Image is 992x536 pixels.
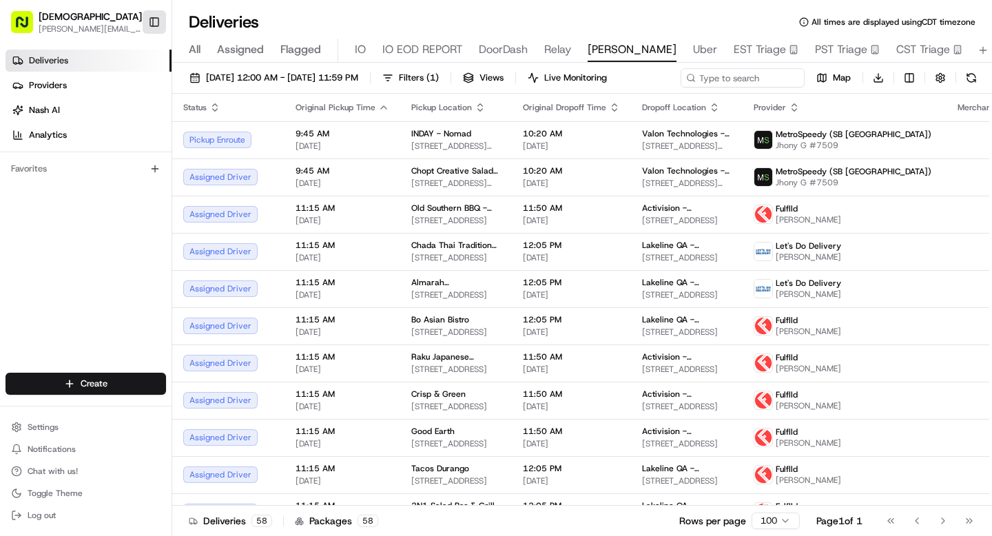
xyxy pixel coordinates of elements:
[47,132,226,145] div: Start new chat
[6,440,166,459] button: Notifications
[776,177,931,188] span: Jhony G #7509
[411,327,501,338] span: [STREET_ADDRESS]
[754,205,772,223] img: profile_Fulflld_OnFleet_Thistle_SF.png
[411,426,455,437] span: Good Earth
[776,352,798,363] span: Fulflld
[411,203,501,214] span: Old Southern BBQ - 44th & [GEOGRAPHIC_DATA]
[642,277,732,288] span: Lakeline QA - Activision - Floor Suite 200
[411,389,466,400] span: Crisp & Green
[411,438,501,449] span: [STREET_ADDRESS]
[28,444,76,455] span: Notifications
[754,466,772,484] img: profile_Fulflld_OnFleet_Thistle_SF.png
[776,166,931,177] span: MetroSpeedy (SB [GEOGRAPHIC_DATA])
[6,462,166,481] button: Chat with us!
[411,165,501,176] span: Chopt Creative Salad Co. - E 17th St
[523,463,620,474] span: 12:05 PM
[296,165,389,176] span: 9:45 AM
[29,129,67,141] span: Analytics
[234,136,251,152] button: Start new chat
[523,178,620,189] span: [DATE]
[14,200,36,223] img: Mat Toderenczuk de la Barba (they/them)
[544,72,607,84] span: Live Monitoring
[642,128,732,139] span: Valon Technologies - Floor 4
[479,72,504,84] span: Views
[296,351,389,362] span: 11:15 AM
[523,389,620,400] span: 11:50 AM
[642,401,732,412] span: [STREET_ADDRESS]
[679,514,746,528] p: Rows per page
[411,178,501,189] span: [STREET_ADDRESS][US_STATE]
[642,463,732,474] span: Lakeline QA - Activision - Floor Suite 200
[642,165,732,176] span: Valon Technologies - Floor 4
[642,289,732,300] span: [STREET_ADDRESS]
[296,141,389,152] span: [DATE]
[962,68,981,87] button: Refresh
[130,271,221,285] span: API Documentation
[642,203,732,214] span: Activision - [GEOGRAPHIC_DATA]
[776,140,931,151] span: Jhony G #7509
[523,351,620,362] span: 11:50 AM
[280,41,321,58] span: Flagged
[523,314,620,325] span: 12:05 PM
[642,178,732,189] span: [STREET_ADDRESS][US_STATE]
[296,128,389,139] span: 9:45 AM
[206,72,358,84] span: [DATE] 12:00 AM - [DATE] 11:59 PM
[43,214,187,225] span: [PERSON_NAME] de [PERSON_NAME] (they/them)
[642,102,706,113] span: Dropoff Location
[411,364,501,375] span: [STREET_ADDRESS]
[754,102,786,113] span: Provider
[523,203,620,214] span: 11:50 AM
[896,41,950,58] span: CST Triage
[28,271,105,285] span: Knowledge Base
[734,41,786,58] span: EST Triage
[588,41,676,58] span: [PERSON_NAME]
[6,373,166,395] button: Create
[399,72,439,84] span: Filters
[642,252,732,263] span: [STREET_ADDRESS]
[457,68,510,87] button: Views
[8,265,111,290] a: 📗Knowledge Base
[14,179,88,190] div: Past conversations
[776,129,931,140] span: MetroSpeedy (SB [GEOGRAPHIC_DATA])
[28,466,78,477] span: Chat with us!
[382,41,462,58] span: IO EOD REPORT
[523,102,606,113] span: Original Dropoff Time
[6,506,166,525] button: Log out
[189,11,259,33] h1: Deliveries
[776,214,841,225] span: [PERSON_NAME]
[29,79,67,92] span: Providers
[479,41,528,58] span: DoorDash
[28,510,56,521] span: Log out
[642,389,732,400] span: Activision - [GEOGRAPHIC_DATA]
[358,515,378,527] div: 58
[523,165,620,176] span: 10:20 AM
[190,214,195,225] span: •
[296,401,389,412] span: [DATE]
[296,178,389,189] span: [DATE]
[642,215,732,226] span: [STREET_ADDRESS]
[812,17,975,28] span: All times are displayed using CDT timezone
[296,215,389,226] span: [DATE]
[776,251,841,262] span: [PERSON_NAME]
[642,438,732,449] span: [STREET_ADDRESS]
[642,500,732,511] span: Lakeline QA - Activision - Floor Suite 200
[776,437,841,449] span: [PERSON_NAME]
[14,14,41,41] img: Nash
[523,141,620,152] span: [DATE]
[6,484,166,503] button: Toggle Theme
[411,252,501,263] span: [STREET_ADDRESS]
[296,327,389,338] span: [DATE]
[251,515,272,527] div: 58
[296,240,389,251] span: 11:15 AM
[296,252,389,263] span: [DATE]
[296,289,389,300] span: [DATE]
[296,438,389,449] span: [DATE]
[523,426,620,437] span: 11:50 AM
[296,475,389,486] span: [DATE]
[776,315,798,326] span: Fulflld
[6,50,172,72] a: Deliveries
[36,89,227,103] input: Clear
[642,351,732,362] span: Activision - [GEOGRAPHIC_DATA]
[39,10,142,23] button: [DEMOGRAPHIC_DATA]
